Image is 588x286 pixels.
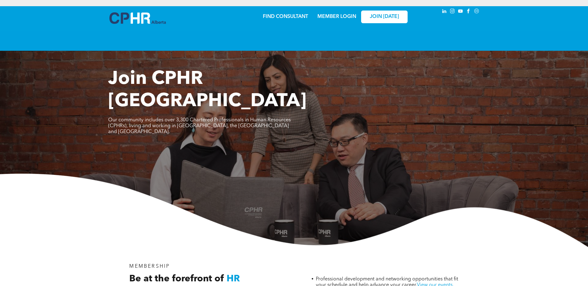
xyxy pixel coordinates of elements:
[129,274,224,284] span: Be at the forefront of
[370,14,399,20] span: JOIN [DATE]
[108,118,291,134] span: Our community includes over 3,300 Chartered Professionals in Human Resources (CPHRs), living and ...
[108,70,307,111] span: Join CPHR [GEOGRAPHIC_DATA]
[465,8,472,16] a: facebook
[129,264,170,269] span: MEMBERSHIP
[457,8,464,16] a: youtube
[317,14,356,19] a: MEMBER LOGIN
[449,8,456,16] a: instagram
[227,274,240,284] span: HR
[263,14,308,19] a: FIND CONSULTANT
[473,8,480,16] a: Social network
[109,12,166,24] img: A blue and white logo for cp alberta
[361,11,408,23] a: JOIN [DATE]
[441,8,448,16] a: linkedin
